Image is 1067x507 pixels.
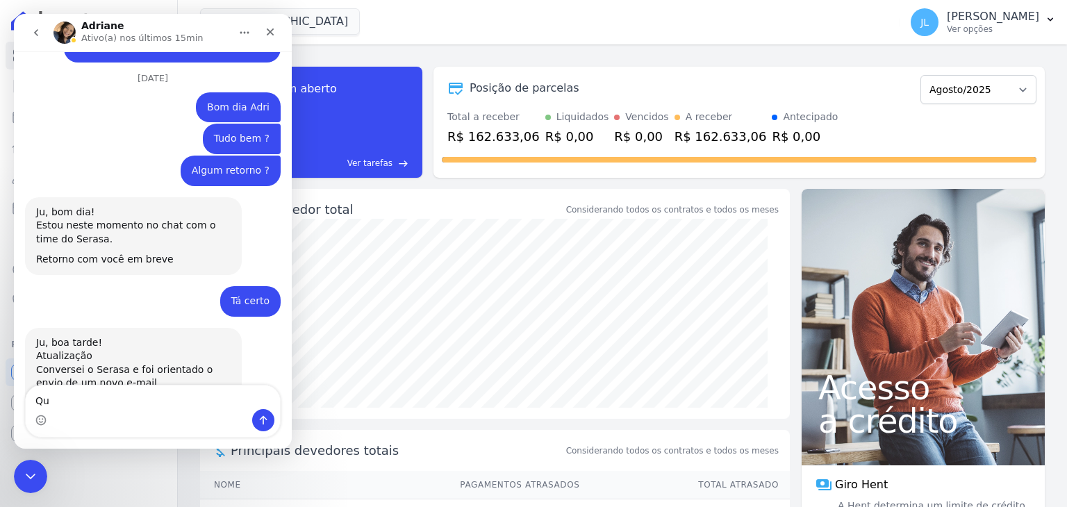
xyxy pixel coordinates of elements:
div: R$ 162.633,06 [675,127,767,146]
th: Pagamentos Atrasados [306,471,581,499]
div: Juliany diz… [11,272,267,314]
div: Ju, boa tarde! [22,322,217,336]
iframe: Intercom live chat [14,14,292,449]
div: Ju, bom dia! [22,192,217,206]
span: Considerando todos os contratos e todos os meses [566,444,779,457]
div: Vencidos [625,110,668,124]
div: Ju, boa tarde!AtualizaçãoConversei o Serasa e foi orientado o envio de um novo e-mail.Por seguran... [11,314,228,481]
div: Algum retorno ? [178,150,256,164]
div: Considerando todos os contratos e todos os meses [566,203,779,216]
div: Ju, bom dia!Estou neste momento no chat com o time do Serasa.Retorno com você em breve [11,183,228,261]
a: Negativação [6,286,172,314]
div: R$ 0,00 [614,127,668,146]
div: A receber [686,110,733,124]
div: R$ 162.633,06 [447,127,540,146]
a: Visão Geral [6,42,172,69]
span: Acesso [818,371,1028,404]
div: Atualização [22,335,217,349]
div: Bom dia Adri [182,78,267,109]
th: Nome [200,471,306,499]
div: Tá certo [206,272,267,303]
button: Enviar uma mensagem [238,395,260,417]
div: Posição de parcelas [470,80,579,97]
a: Lotes [6,133,172,161]
span: Principais devedores totais [231,441,563,460]
button: Selecionador de Emoji [22,401,33,412]
button: [GEOGRAPHIC_DATA] [200,8,360,35]
div: Bom dia Adri [193,87,256,101]
div: Plataformas [11,336,166,353]
div: Algum retorno ? [167,142,267,172]
div: Fechar [244,6,269,31]
a: Conta Hent [6,389,172,417]
p: [PERSON_NAME] [947,10,1039,24]
span: a crédito [818,404,1028,438]
div: Antecipado [783,110,838,124]
div: R$ 0,00 [772,127,838,146]
div: Adriane diz… [11,183,267,272]
div: Total a receber [447,110,540,124]
div: R$ 0,00 [545,127,609,146]
div: Estou neste momento no chat com o time do Serasa. [22,205,217,232]
div: Tá certo [217,281,256,294]
iframe: Intercom live chat [14,460,47,493]
span: Giro Hent [835,476,888,493]
p: Ativo(a) nos últimos 15min [67,17,190,31]
div: Conversei o Serasa e foi orientado o envio de um novo e-mail. [22,349,217,376]
div: Saldo devedor total [231,200,563,219]
div: Juliany diz… [11,142,267,183]
div: Tudo bem ? [200,118,256,132]
div: Juliany diz… [11,78,267,110]
p: Ver opções [947,24,1039,35]
div: Liquidados [556,110,609,124]
button: Início [217,6,244,32]
th: Total Atrasado [580,471,790,499]
div: Tudo bem ? [189,110,267,140]
a: Parcelas [6,103,172,131]
a: Crédito [6,256,172,283]
a: Recebíveis [6,358,172,386]
span: east [398,158,408,169]
a: Ver tarefas east [283,157,408,169]
a: Transferências [6,225,172,253]
span: Ver tarefas [347,157,392,169]
div: Adriane diz… [11,314,267,492]
textarea: Envie uma mensagem... [12,372,266,395]
div: Juliany diz… [11,110,267,142]
button: JL [PERSON_NAME] Ver opções [900,3,1067,42]
div: Retorno com você em breve [22,239,217,253]
a: Minha Carteira [6,194,172,222]
a: Clientes [6,164,172,192]
span: JL [920,17,929,27]
div: [DATE] [11,60,267,78]
a: Contratos [6,72,172,100]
